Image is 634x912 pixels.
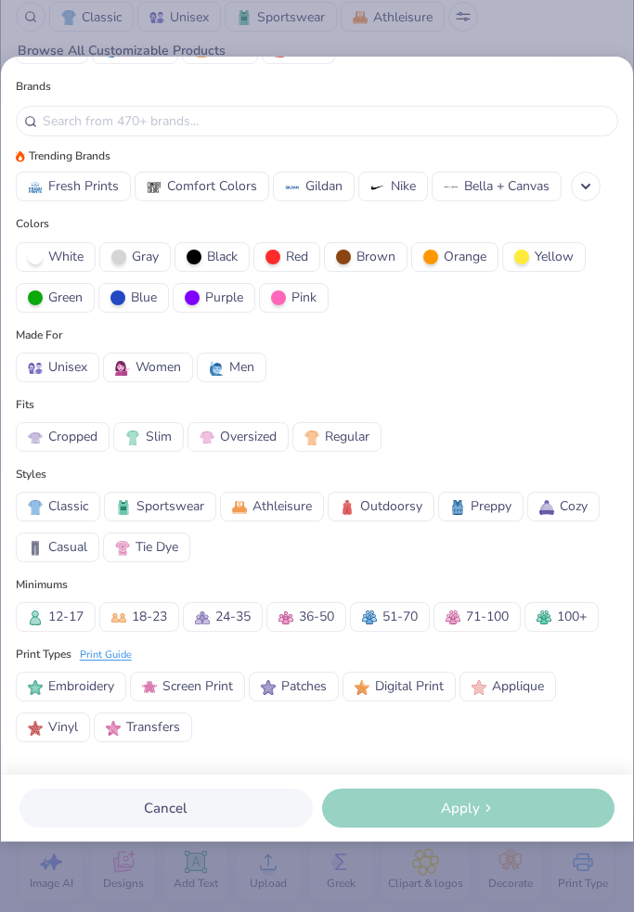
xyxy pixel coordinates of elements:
button: TransfersTransfers [94,713,192,742]
button: 51-7051-70 [350,602,430,632]
span: Classic [48,496,88,516]
button: EmbroideryEmbroidery [16,672,126,701]
button: 100+100+ [524,602,599,632]
span: Digital Print [375,676,444,696]
button: AppliqueApplique [459,672,556,701]
span: Regular [325,427,369,446]
div: Fits [16,396,34,413]
button: 24-3524-35 [183,602,263,632]
button: 18-2318-23 [99,602,179,632]
button: PatchesPatches [249,672,339,701]
span: Gildan [305,176,343,196]
span: Gray [132,247,159,266]
img: Athleisure [232,500,247,515]
img: Nike [370,180,385,195]
img: Transfers [106,721,121,736]
button: OutdoorsyOutdoorsy [328,492,434,521]
span: Fresh Prints [48,176,119,196]
img: 51-70 [362,610,377,625]
span: 12-17 [48,607,84,626]
img: Fresh Prints [28,180,43,195]
img: Slim [125,430,140,445]
img: Casual [28,541,43,556]
input: Search from 470+ brands... [41,110,610,132]
button: UnisexUnisex [16,353,99,382]
button: 36-5036-50 [266,602,346,632]
button: NikeNike [358,172,428,201]
span: Cropped [48,427,97,446]
span: Nike [391,176,416,196]
img: Tie Dye [115,541,130,556]
div: Brands [16,78,618,95]
span: Embroidery [48,676,114,696]
img: Unisex [28,361,43,376]
span: Vinyl [48,717,78,737]
div: Print Guide [80,648,132,663]
button: GildanGildan [273,172,355,201]
span: Patches [281,676,327,696]
button: Gray [99,242,171,272]
span: 51-70 [382,607,418,626]
span: Cozy [560,496,588,516]
button: Brown [324,242,408,272]
img: Women [115,361,130,376]
img: Screen Print [142,680,157,695]
img: Outdoorsy [340,500,355,515]
span: Preppy [471,496,511,516]
button: Blue [98,283,169,313]
span: Red [286,247,308,266]
span: Comfort Colors [167,176,257,196]
span: White [48,247,84,266]
button: AthleisureAthleisure [220,492,324,521]
img: Comfort Colors [147,180,162,195]
button: SportswearSportswear [104,492,216,521]
span: 100+ [557,607,587,626]
img: Oversized [200,430,214,445]
button: CasualCasual [16,533,99,562]
span: 18-23 [132,607,167,626]
button: Orange [411,242,498,272]
button: White [16,242,96,272]
span: Women [136,357,181,377]
button: VinylVinyl [16,713,90,742]
span: Oversized [220,427,277,446]
img: 36-50 [278,610,293,625]
span: Colors [16,215,618,232]
span: Brown [356,247,395,266]
div: Minimums [16,576,68,593]
img: 24-35 [195,610,210,625]
div: Print Types [16,646,71,662]
span: Purple [205,288,243,307]
img: Men [209,361,224,376]
img: Embroidery [28,680,43,695]
span: Athleisure [252,496,312,516]
button: Yellow [502,242,586,272]
img: 100+ [537,610,551,625]
span: Screen Print [162,676,233,696]
span: Outdoorsy [360,496,422,516]
button: MenMen [197,353,266,382]
img: Sportswear [116,500,131,515]
button: PreppyPreppy [438,492,524,521]
img: Vinyl [28,721,43,736]
img: 12-17 [28,610,43,625]
span: Trending Brands [29,148,110,164]
span: 71-100 [466,607,509,626]
button: Tie DyeTie Dye [103,533,190,562]
button: Fresh PrintsFresh Prints [16,172,131,201]
span: Black [207,247,238,266]
img: Digital Print [355,680,369,695]
span: Yellow [535,247,574,266]
img: Regular [304,430,319,445]
img: Bella + Canvas [444,180,459,195]
div: Made For [16,327,62,343]
button: RegularRegular [292,422,382,452]
span: 36-50 [299,607,334,626]
span: Blue [131,288,157,307]
button: Red [253,242,320,272]
img: Cropped [28,430,43,445]
span: Green [48,288,83,307]
button: Bella + CanvasBella + Canvas [432,172,562,201]
button: CroppedCropped [16,422,110,452]
span: 24-35 [215,607,251,626]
